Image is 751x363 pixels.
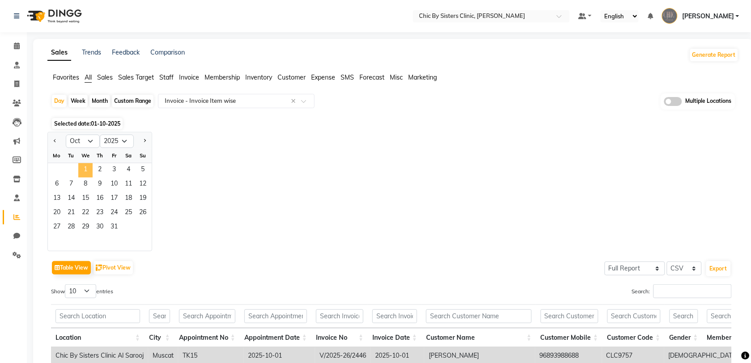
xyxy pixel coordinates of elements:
[85,73,92,81] span: All
[90,95,110,107] div: Month
[64,192,78,206] div: Tuesday, October 14, 2025
[121,148,136,163] div: Sa
[93,163,107,177] span: 2
[93,177,107,192] div: Thursday, October 9, 2025
[703,328,748,347] th: Member: activate to sort column ascending
[121,192,136,206] div: Saturday, October 18, 2025
[93,192,107,206] div: Thursday, October 16, 2025
[93,206,107,220] div: Thursday, October 23, 2025
[93,192,107,206] span: 16
[50,220,64,235] span: 27
[141,134,148,148] button: Next month
[93,206,107,220] span: 23
[52,118,123,129] span: Selected date:
[244,309,307,323] input: Search Appointment Date
[112,95,154,107] div: Custom Range
[311,328,368,347] th: Invoice No: activate to sort column ascending
[112,48,140,56] a: Feedback
[136,192,150,206] div: Sunday, October 19, 2025
[175,328,240,347] th: Appointment No: activate to sort column ascending
[64,206,78,220] span: 21
[64,220,78,235] div: Tuesday, October 28, 2025
[107,163,121,177] div: Friday, October 3, 2025
[665,328,703,347] th: Gender: activate to sort column ascending
[149,309,170,323] input: Search City
[136,206,150,220] span: 26
[97,73,113,81] span: Sales
[136,163,150,177] div: Sunday, October 5, 2025
[121,177,136,192] span: 11
[50,192,64,206] span: 13
[50,177,64,192] span: 6
[96,265,102,271] img: pivot.png
[686,97,732,106] span: Multiple Locations
[50,206,64,220] div: Monday, October 20, 2025
[93,220,107,235] div: Thursday, October 30, 2025
[68,95,88,107] div: Week
[64,220,78,235] span: 28
[359,73,384,81] span: Forecast
[51,134,59,148] button: Previous month
[78,177,93,192] span: 8
[368,328,422,347] th: Invoice Date: activate to sort column ascending
[93,220,107,235] span: 30
[107,192,121,206] span: 17
[291,97,299,106] span: Clear all
[670,309,698,323] input: Search Gender
[78,206,93,220] div: Wednesday, October 22, 2025
[341,73,354,81] span: SMS
[145,328,175,347] th: City: activate to sort column ascending
[136,148,150,163] div: Su
[94,261,133,274] button: Pivot View
[121,163,136,177] span: 4
[78,192,93,206] span: 15
[136,177,150,192] span: 12
[78,192,93,206] div: Wednesday, October 15, 2025
[205,73,240,81] span: Membership
[50,177,64,192] div: Monday, October 6, 2025
[245,73,272,81] span: Inventory
[47,45,71,61] a: Sales
[107,163,121,177] span: 3
[107,177,121,192] div: Friday, October 10, 2025
[107,206,121,220] div: Friday, October 24, 2025
[690,49,738,61] button: Generate Report
[51,284,113,298] label: Show entries
[23,4,84,29] img: logo
[65,284,96,298] select: Showentries
[408,73,437,81] span: Marketing
[311,73,335,81] span: Expense
[653,284,732,298] input: Search:
[136,177,150,192] div: Sunday, October 12, 2025
[682,12,734,21] span: [PERSON_NAME]
[78,177,93,192] div: Wednesday, October 8, 2025
[662,8,678,24] img: SHUBHAM SHARMA
[316,309,363,323] input: Search Invoice No
[107,220,121,235] span: 31
[93,177,107,192] span: 9
[607,309,661,323] input: Search Customer Code
[64,192,78,206] span: 14
[240,328,311,347] th: Appointment Date: activate to sort column ascending
[107,220,121,235] div: Friday, October 31, 2025
[78,206,93,220] span: 22
[64,177,78,192] span: 7
[82,48,101,56] a: Trends
[426,309,532,323] input: Search Customer Name
[55,309,140,323] input: Search Location
[51,328,145,347] th: Location: activate to sort column ascending
[52,261,91,274] button: Table View
[50,206,64,220] span: 20
[536,328,603,347] th: Customer Mobile: activate to sort column ascending
[93,163,107,177] div: Thursday, October 2, 2025
[50,148,64,163] div: Mo
[136,206,150,220] div: Sunday, October 26, 2025
[107,206,121,220] span: 24
[50,192,64,206] div: Monday, October 13, 2025
[78,220,93,235] div: Wednesday, October 29, 2025
[603,328,665,347] th: Customer Code: activate to sort column ascending
[107,148,121,163] div: Fr
[707,309,744,323] input: Search Member
[390,73,403,81] span: Misc
[118,73,154,81] span: Sales Target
